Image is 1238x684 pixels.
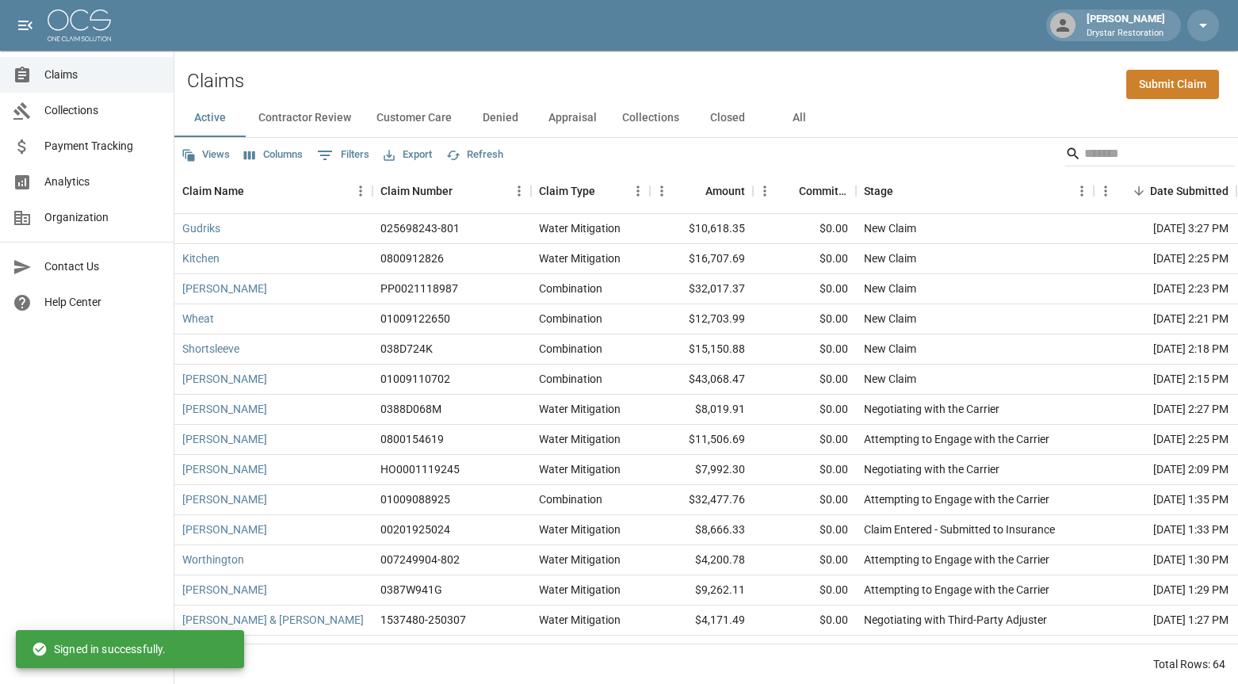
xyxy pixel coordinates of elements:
a: [PERSON_NAME] & [PERSON_NAME] [182,612,364,628]
button: Sort [893,180,915,202]
div: $0.00 [753,365,856,395]
div: 0388D068M [380,401,441,417]
button: Customer Care [364,99,464,137]
div: Stage [856,169,1094,213]
div: $0.00 [753,455,856,485]
div: Water Mitigation [539,582,621,598]
div: 0800154619 [380,431,444,447]
div: 0800912826 [380,250,444,266]
div: Date Submitted [1094,169,1236,213]
div: $12,703.99 [650,304,753,334]
div: $0.00 [753,515,856,545]
button: Sort [1128,180,1150,202]
button: Contractor Review [246,99,364,137]
div: [DATE] 2:15 PM [1094,365,1236,395]
button: Sort [595,180,617,202]
div: [DATE] 3:27 PM [1094,214,1236,244]
div: 01009088925 [380,491,450,507]
div: Water Mitigation [539,401,621,417]
a: Shortsleeve [182,341,239,357]
a: [PERSON_NAME] [182,491,267,507]
button: Views [178,143,234,167]
button: Menu [753,179,777,203]
div: New Claim [864,220,916,236]
button: Closed [692,99,763,137]
button: Refresh [442,143,507,167]
div: $0.00 [753,575,856,606]
div: $0.00 [753,274,856,304]
a: Kitchen [182,250,220,266]
div: Water Mitigation [539,431,621,447]
a: [PERSON_NAME] [182,582,267,598]
div: $4,200.78 [650,545,753,575]
div: [DATE] 2:18 PM [1094,334,1236,365]
div: 1537480-250307 [380,612,466,628]
div: Claim Number [380,169,453,213]
div: Combination [539,311,602,327]
span: Analytics [44,174,161,190]
div: $32,017.37 [650,274,753,304]
div: Amount [705,169,745,213]
div: 00201925024 [380,522,450,537]
div: Committed Amount [799,169,848,213]
div: 0387V236F [380,642,438,658]
div: $4,171.49 [650,606,753,636]
button: All [763,99,835,137]
div: Combination [539,642,602,658]
button: Show filters [313,143,373,168]
div: 01009110702 [380,371,450,387]
div: [DATE] 1:35 PM [1094,485,1236,515]
a: Gudriks [182,220,220,236]
div: Stage [864,169,893,213]
div: $0.00 [753,244,856,274]
div: New Claim [864,341,916,357]
div: $43,068.47 [650,365,753,395]
div: Attempting to Engage with the Carrier [864,582,1049,598]
div: Attempting to Engage with the Carrier [864,431,1049,447]
div: $0.00 [753,636,856,666]
div: $0.00 [753,395,856,425]
div: [DATE] 3:31 PM [1094,636,1236,666]
button: Menu [1070,179,1094,203]
div: Claim Entered - Submitted to Insurance [864,522,1055,537]
div: Date Submitted [1150,169,1228,213]
div: [DATE] 2:21 PM [1094,304,1236,334]
span: Help Center [44,294,161,311]
button: Sort [777,180,799,202]
div: $10,618.35 [650,214,753,244]
div: [DATE] 1:27 PM [1094,606,1236,636]
div: $0.00 [753,485,856,515]
a: [PERSON_NAME] [182,431,267,447]
div: [DATE] 2:27 PM [1094,395,1236,425]
div: PP0021118987 [380,281,458,296]
a: Worthington [182,552,244,567]
div: Negotiating with Third-Party Adjuster [864,612,1047,628]
div: [DATE] 2:23 PM [1094,274,1236,304]
a: [PERSON_NAME] [182,371,267,387]
div: Water Mitigation [539,522,621,537]
div: dynamic tabs [174,99,1238,137]
div: $15,150.88 [650,334,753,365]
div: [DATE] 2:25 PM [1094,425,1236,455]
div: Claim Type [539,169,595,213]
div: $15,694.83 [650,636,753,666]
div: Attempting to Engage with the Carrier [864,642,1049,658]
div: Water Mitigation [539,612,621,628]
button: Sort [453,180,475,202]
div: Search [1065,141,1235,170]
div: $0.00 [753,334,856,365]
button: Appraisal [536,99,609,137]
a: [PERSON_NAME] [182,522,267,537]
div: $0.00 [753,304,856,334]
div: Committed Amount [753,169,856,213]
div: Combination [539,371,602,387]
h2: Claims [187,70,244,93]
button: Export [380,143,436,167]
a: [PERSON_NAME] [182,401,267,417]
div: Water Mitigation [539,250,621,266]
div: Combination [539,281,602,296]
div: $0.00 [753,606,856,636]
div: 025698243-801 [380,220,460,236]
div: Negotiating with the Carrier [864,401,999,417]
div: [DATE] 1:30 PM [1094,545,1236,575]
